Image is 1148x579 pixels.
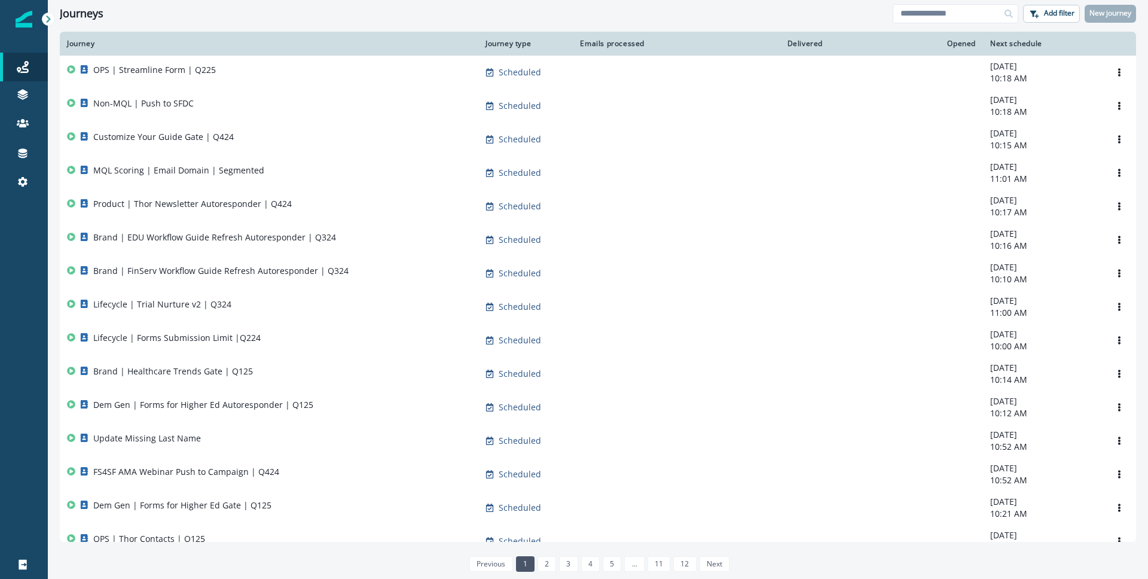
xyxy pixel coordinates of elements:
[990,273,1095,285] p: 10:10 AM
[60,123,1136,156] a: Customize Your Guide Gate | Q424Scheduled-[DATE]10:15 AMOptions
[93,499,271,511] p: Dem Gen | Forms for Higher Ed Gate | Q125
[990,228,1095,240] p: [DATE]
[499,66,541,78] p: Scheduled
[624,556,644,572] a: Jump forward
[538,556,556,572] a: Page 2
[990,161,1095,173] p: [DATE]
[990,94,1095,106] p: [DATE]
[1085,5,1136,23] button: New journey
[990,441,1095,453] p: 10:52 AM
[1110,298,1129,316] button: Options
[990,340,1095,352] p: 10:00 AM
[499,267,541,279] p: Scheduled
[990,261,1095,273] p: [DATE]
[990,206,1095,218] p: 10:17 AM
[60,357,1136,391] a: Brand | Healthcare Trends Gate | Q125Scheduled-[DATE]10:14 AMOptions
[990,395,1095,407] p: [DATE]
[990,362,1095,374] p: [DATE]
[60,156,1136,190] a: MQL Scoring | Email Domain | SegmentedScheduled-[DATE]11:01 AMOptions
[990,194,1095,206] p: [DATE]
[499,502,541,514] p: Scheduled
[990,39,1095,48] div: Next schedule
[990,106,1095,118] p: 10:18 AM
[60,525,1136,558] a: OPS | Thor Contacts | Q125Scheduled-[DATE]10:21 AMOptions
[581,556,600,572] a: Page 4
[60,324,1136,357] a: Lifecycle | Forms Submission Limit |Q224Scheduled-[DATE]10:00 AMOptions
[990,295,1095,307] p: [DATE]
[990,529,1095,541] p: [DATE]
[1089,9,1131,17] p: New journey
[93,198,292,210] p: Product | Thor Newsletter Autoresponder | Q424
[990,127,1095,139] p: [DATE]
[60,56,1136,89] a: OPS | Streamline Form | Q225Scheduled-[DATE]10:18 AMOptions
[499,100,541,112] p: Scheduled
[93,399,313,411] p: Dem Gen | Forms for Higher Ed Autoresponder | Q125
[1023,5,1080,23] button: Add filter
[499,234,541,246] p: Scheduled
[1110,365,1129,383] button: Options
[575,39,645,48] div: Emails processed
[1110,465,1129,483] button: Options
[990,307,1095,319] p: 11:00 AM
[1110,264,1129,282] button: Options
[93,231,336,243] p: Brand | EDU Workflow Guide Refresh Autoresponder | Q324
[1110,130,1129,148] button: Options
[1110,197,1129,215] button: Options
[60,424,1136,458] a: Update Missing Last NameScheduled-[DATE]10:52 AMOptions
[60,257,1136,290] a: Brand | FinServ Workflow Guide Refresh Autoresponder | Q324Scheduled-[DATE]10:10 AMOptions
[990,173,1095,185] p: 11:01 AM
[499,401,541,413] p: Scheduled
[499,301,541,313] p: Scheduled
[93,432,201,444] p: Update Missing Last Name
[93,164,264,176] p: MQL Scoring | Email Domain | Segmented
[60,391,1136,424] a: Dem Gen | Forms for Higher Ed Autoresponder | Q125Scheduled-[DATE]10:12 AMOptions
[93,265,349,277] p: Brand | FinServ Workflow Guide Refresh Autoresponder | Q324
[1110,63,1129,81] button: Options
[1110,331,1129,349] button: Options
[93,298,231,310] p: Lifecycle | Trial Nurture v2 | Q324
[990,72,1095,84] p: 10:18 AM
[990,462,1095,474] p: [DATE]
[93,533,205,545] p: OPS | Thor Contacts | Q125
[659,39,823,48] div: Delivered
[499,368,541,380] p: Scheduled
[499,468,541,480] p: Scheduled
[1110,231,1129,249] button: Options
[499,535,541,547] p: Scheduled
[990,407,1095,419] p: 10:12 AM
[1110,97,1129,115] button: Options
[990,508,1095,520] p: 10:21 AM
[990,541,1095,553] p: 10:21 AM
[990,429,1095,441] p: [DATE]
[603,556,621,572] a: Page 5
[466,556,729,572] ul: Pagination
[990,240,1095,252] p: 10:16 AM
[93,332,261,344] p: Lifecycle | Forms Submission Limit |Q224
[93,466,279,478] p: FS4SF AMA Webinar Push to Campaign | Q424
[60,7,103,20] h1: Journeys
[60,290,1136,324] a: Lifecycle | Trial Nurture v2 | Q324Scheduled-[DATE]11:00 AMOptions
[60,491,1136,525] a: Dem Gen | Forms for Higher Ed Gate | Q125Scheduled-[DATE]10:21 AMOptions
[1110,499,1129,517] button: Options
[1110,164,1129,182] button: Options
[700,556,729,572] a: Next page
[559,556,578,572] a: Page 3
[990,496,1095,508] p: [DATE]
[1110,398,1129,416] button: Options
[60,223,1136,257] a: Brand | EDU Workflow Guide Refresh Autoresponder | Q324Scheduled-[DATE]10:16 AMOptions
[499,334,541,346] p: Scheduled
[60,190,1136,223] a: Product | Thor Newsletter Autoresponder | Q424Scheduled-[DATE]10:17 AMOptions
[486,39,561,48] div: Journey type
[60,89,1136,123] a: Non-MQL | Push to SFDCScheduled-[DATE]10:18 AMOptions
[837,39,976,48] div: Opened
[516,556,535,572] a: Page 1 is your current page
[990,139,1095,151] p: 10:15 AM
[648,556,670,572] a: Page 11
[93,64,216,76] p: OPS | Streamline Form | Q225
[673,556,696,572] a: Page 12
[1044,9,1074,17] p: Add filter
[990,474,1095,486] p: 10:52 AM
[16,11,32,28] img: Inflection
[1110,532,1129,550] button: Options
[990,60,1095,72] p: [DATE]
